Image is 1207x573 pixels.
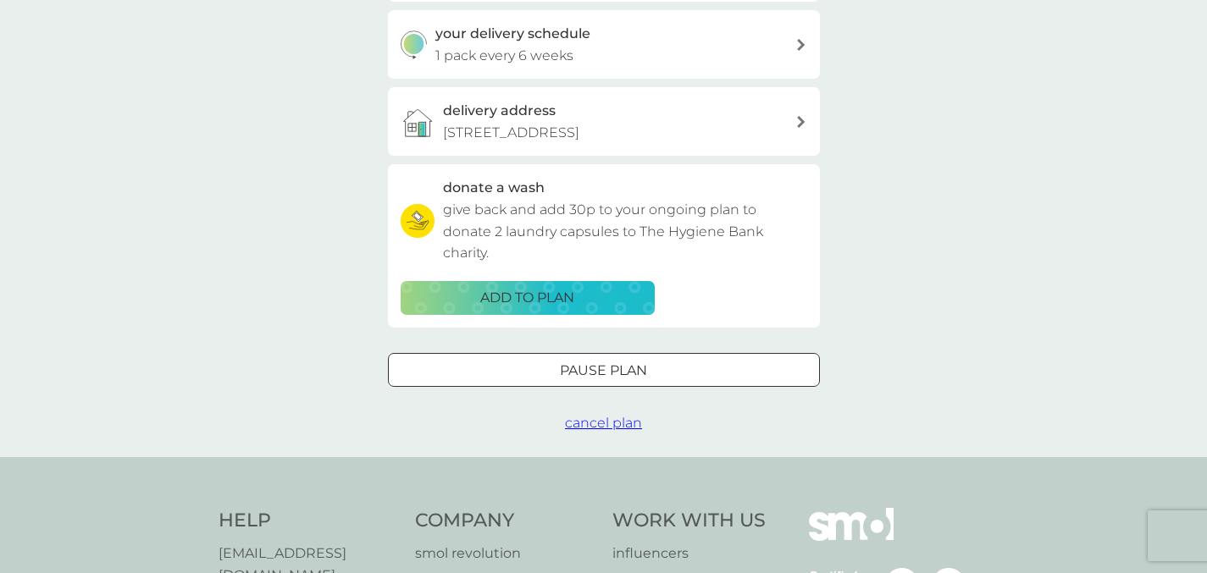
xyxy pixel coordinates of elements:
[443,122,579,144] p: [STREET_ADDRESS]
[565,412,642,434] button: cancel plan
[435,45,573,67] p: 1 pack every 6 weeks
[443,177,545,199] h3: donate a wash
[443,100,556,122] h3: delivery address
[809,508,894,565] img: smol
[219,508,399,534] h4: Help
[612,508,766,534] h4: Work With Us
[612,543,766,565] a: influencers
[388,87,820,156] a: delivery address[STREET_ADDRESS]
[560,360,647,382] p: Pause plan
[401,281,655,315] button: ADD TO PLAN
[443,199,807,264] p: give back and add 30p to your ongoing plan to donate 2 laundry capsules to The Hygiene Bank charity.
[415,543,595,565] a: smol revolution
[565,415,642,431] span: cancel plan
[415,508,595,534] h4: Company
[435,23,590,45] h3: your delivery schedule
[480,287,574,309] p: ADD TO PLAN
[388,10,820,79] button: your delivery schedule1 pack every 6 weeks
[388,353,820,387] button: Pause plan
